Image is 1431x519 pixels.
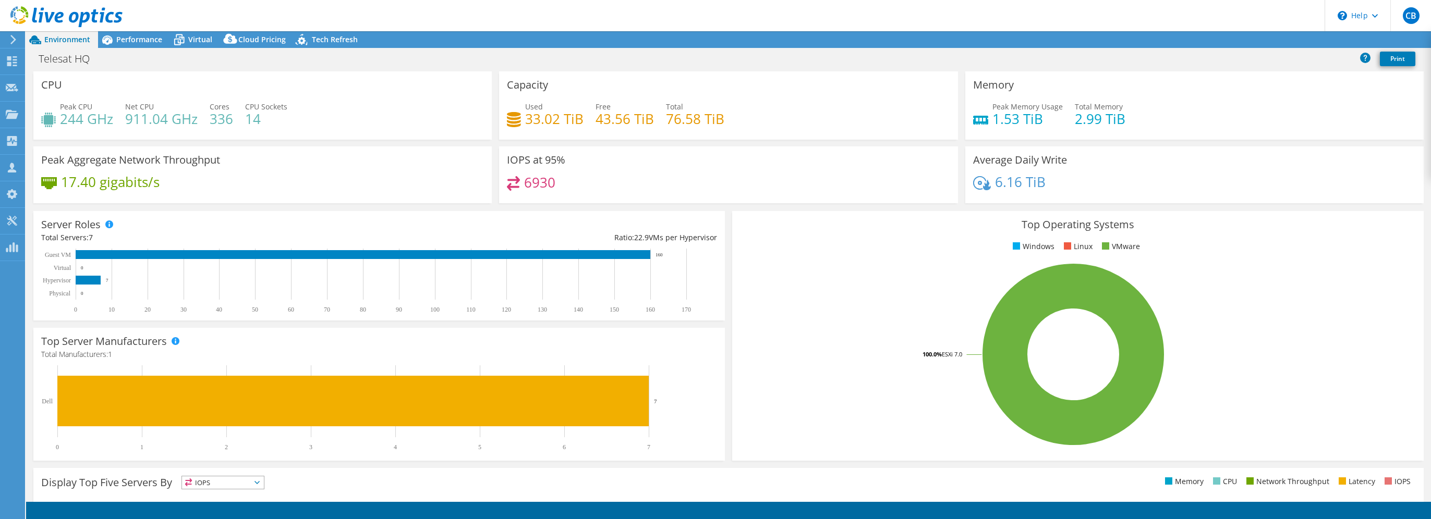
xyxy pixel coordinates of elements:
h4: 6930 [524,177,555,188]
span: Cores [210,102,229,112]
text: 0 [81,291,83,296]
span: Virtual [188,34,212,44]
a: Print [1380,52,1415,66]
text: 170 [682,306,691,313]
tspan: 100.0% [923,350,942,358]
text: 2 [225,443,228,451]
h4: 43.56 TiB [596,113,654,125]
text: 90 [396,306,402,313]
h3: Capacity [507,79,548,91]
li: IOPS [1382,476,1411,487]
li: Latency [1336,476,1375,487]
text: Dell [42,398,53,405]
span: CB [1403,7,1420,24]
text: 20 [144,306,151,313]
text: 0 [56,443,59,451]
span: Cloud Pricing [238,34,286,44]
text: 80 [360,306,366,313]
li: Memory [1162,476,1204,487]
span: 22.9 [634,232,649,242]
h3: Top Server Manufacturers [41,336,167,347]
span: Free [596,102,611,112]
h3: Top Operating Systems [740,219,1416,230]
h4: 76.58 TiB [666,113,724,125]
text: 30 [180,306,187,313]
text: 150 [610,306,619,313]
text: Guest VM [45,251,71,258]
text: 3 [309,443,312,451]
span: Peak CPU [60,102,92,112]
div: Ratio: VMs per Hypervisor [379,232,717,243]
text: 50 [252,306,258,313]
li: Windows [1010,241,1054,252]
h3: Memory [973,79,1014,91]
li: Network Throughput [1244,476,1329,487]
h3: Server Roles [41,219,101,230]
span: Performance [116,34,162,44]
text: Physical [49,290,70,297]
svg: \n [1338,11,1347,20]
h4: 14 [245,113,287,125]
h3: Peak Aggregate Network Throughput [41,154,220,166]
text: 160 [646,306,655,313]
text: 5 [478,443,481,451]
text: 70 [324,306,330,313]
text: 40 [216,306,222,313]
h4: 244 GHz [60,113,113,125]
text: 7 [647,443,650,451]
h3: Average Daily Write [973,154,1067,166]
text: 120 [502,306,511,313]
text: Virtual [54,264,71,271]
span: Tech Refresh [312,34,358,44]
text: Hypervisor [43,277,71,284]
h4: 911.04 GHz [125,113,198,125]
text: 6 [563,443,566,451]
li: VMware [1099,241,1140,252]
text: 160 [656,252,663,257]
span: Used [525,102,543,112]
text: 140 [574,306,583,313]
h3: IOPS at 95% [507,154,565,166]
h4: Total Manufacturers: [41,349,717,360]
h4: 336 [210,113,233,125]
text: 7 [654,398,657,404]
li: CPU [1210,476,1237,487]
text: 60 [288,306,294,313]
span: 7 [89,232,93,242]
h4: 33.02 TiB [525,113,584,125]
span: Total [666,102,683,112]
text: 1 [140,443,143,451]
h4: 6.16 TiB [995,176,1046,188]
li: Linux [1061,241,1093,252]
h1: Telesat HQ [34,53,106,65]
span: Total Memory [1075,102,1123,112]
text: 4 [394,443,397,451]
h3: CPU [41,79,62,91]
span: IOPS [182,476,264,489]
text: 100 [430,306,440,313]
text: 7 [106,278,108,283]
text: 110 [466,306,476,313]
h4: 2.99 TiB [1075,113,1125,125]
div: Total Servers: [41,232,379,243]
span: CPU Sockets [245,102,287,112]
text: 10 [108,306,115,313]
text: 0 [81,265,83,270]
h4: 17.40 gigabits/s [61,176,160,188]
span: Net CPU [125,102,154,112]
h4: 1.53 TiB [992,113,1063,125]
span: Environment [44,34,90,44]
span: 1 [108,349,112,359]
span: Peak Memory Usage [992,102,1063,112]
text: 130 [538,306,547,313]
text: 0 [74,306,77,313]
tspan: ESXi 7.0 [942,350,962,358]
